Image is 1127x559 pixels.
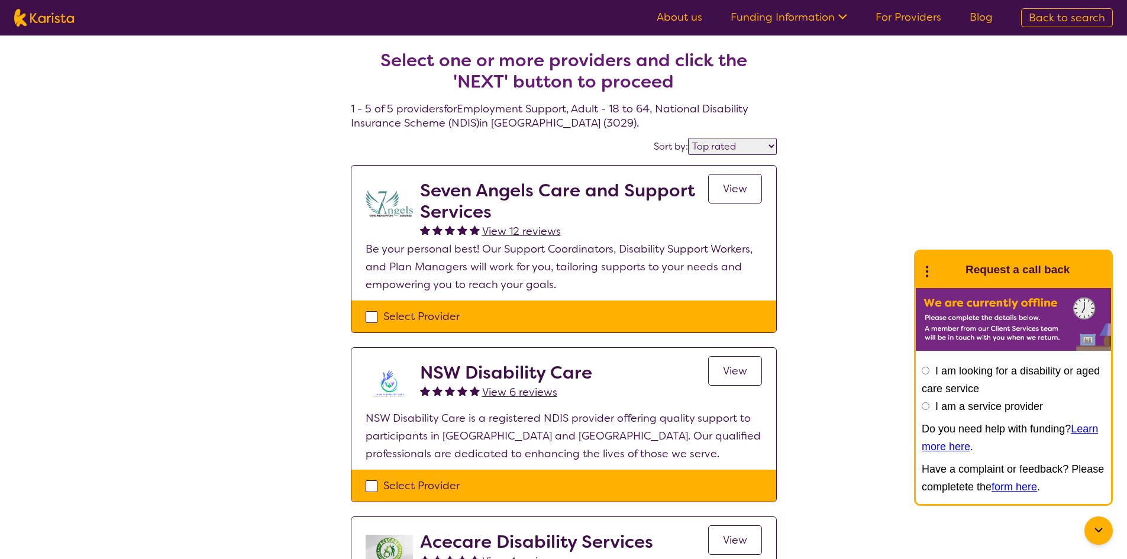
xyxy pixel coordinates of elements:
[457,225,467,235] img: fullstar
[432,225,443,235] img: fullstar
[482,222,561,240] a: View 12 reviews
[432,386,443,396] img: fullstar
[445,386,455,396] img: fullstar
[922,365,1100,395] label: I am looking for a disability or aged care service
[366,409,762,463] p: NSW Disability Care is a registered NDIS provider offering quality support to participants in [GE...
[366,240,762,293] p: Be your personal best! Our Support Coordinators, Disability Support Workers, and Plan Managers wi...
[965,261,1070,279] h1: Request a call back
[420,225,430,235] img: fullstar
[365,50,763,92] h2: Select one or more providers and click the 'NEXT' button to proceed
[1021,8,1113,27] a: Back to search
[14,9,74,27] img: Karista logo
[708,356,762,386] a: View
[723,364,747,378] span: View
[731,10,847,24] a: Funding Information
[420,362,592,383] h2: NSW Disability Care
[420,531,653,552] h2: Acecare Disability Services
[482,224,561,238] span: View 12 reviews
[723,533,747,547] span: View
[723,182,747,196] span: View
[366,180,413,227] img: lugdbhoacugpbhbgex1l.png
[970,10,993,24] a: Blog
[992,481,1037,493] a: form here
[366,362,413,409] img: fifdclh21cdpqh6n8vkb.png
[420,386,430,396] img: fullstar
[708,174,762,203] a: View
[654,140,688,153] label: Sort by:
[470,386,480,396] img: fullstar
[916,288,1111,351] img: Karista offline chat form to request call back
[876,10,941,24] a: For Providers
[922,420,1105,455] p: Do you need help with funding? .
[1029,11,1105,25] span: Back to search
[445,225,455,235] img: fullstar
[482,385,557,399] span: View 6 reviews
[922,460,1105,496] p: Have a complaint or feedback? Please completete the .
[657,10,702,24] a: About us
[708,525,762,555] a: View
[470,225,480,235] img: fullstar
[420,180,708,222] h2: Seven Angels Care and Support Services
[935,258,958,282] img: Karista
[482,383,557,401] a: View 6 reviews
[935,400,1043,412] label: I am a service provider
[351,21,777,130] h4: 1 - 5 of 5 providers for Employment Support , Adult - 18 to 64 , National Disability Insurance Sc...
[457,386,467,396] img: fullstar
